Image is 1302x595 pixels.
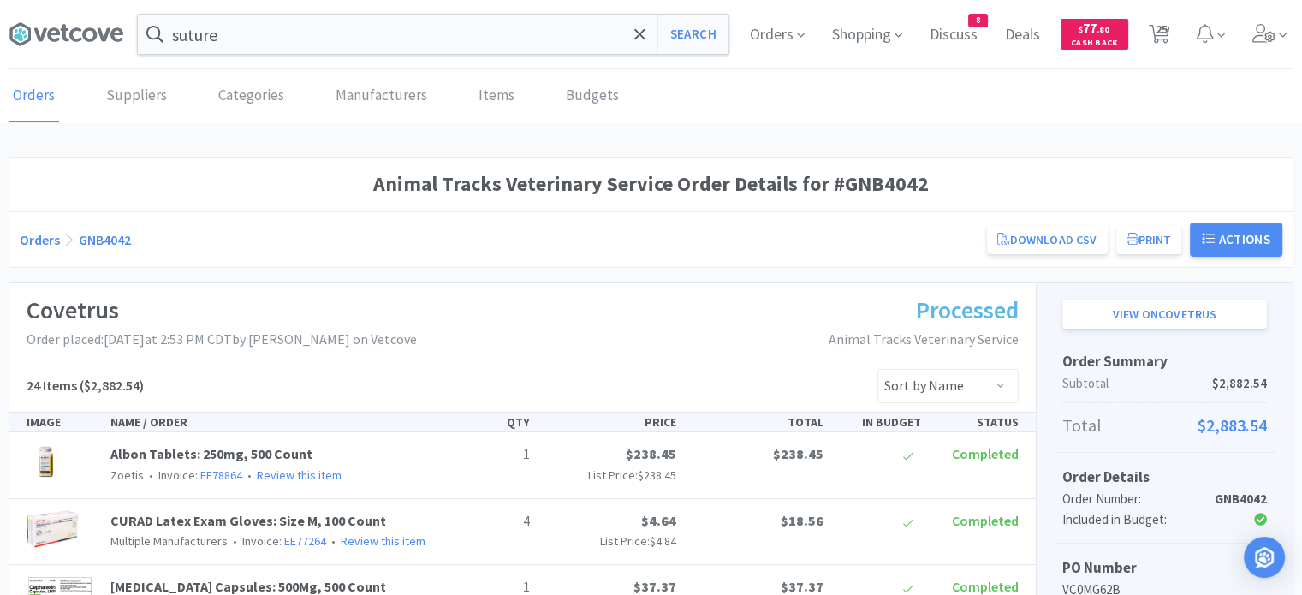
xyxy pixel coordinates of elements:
[638,467,676,483] span: $238.45
[284,533,326,549] a: EE77264
[633,578,676,595] span: $37.37
[969,15,987,27] span: 8
[27,377,77,394] span: 24 Items
[1062,556,1267,580] h5: PO Number
[144,467,242,483] span: Invoice:
[110,512,386,529] a: CURAD Latex Exam Gloves: Size M, 100 Count
[27,329,417,351] p: Order placed: [DATE] at 2:53 PM CDT by [PERSON_NAME] on Vetcove
[474,70,519,122] a: Items
[1116,225,1182,254] button: Print
[245,467,254,483] span: •
[683,413,829,431] div: TOTAL
[544,532,676,550] p: List Price:
[329,533,338,549] span: •
[79,231,131,248] a: GNB4042
[657,15,728,54] button: Search
[341,533,425,549] a: Review this item
[952,445,1019,462] span: Completed
[20,168,1282,200] h1: Animal Tracks Veterinary Service Order Details for #GNB4042
[331,70,431,122] a: Manufacturers
[257,467,342,483] a: Review this item
[228,533,326,549] span: Invoice:
[446,510,530,533] p: 4
[1190,223,1282,257] button: Actions
[780,578,823,595] span: $37.37
[1062,300,1267,329] a: View onCovetrus
[1198,412,1267,439] span: $2,883.54
[1079,20,1109,36] span: 77
[829,413,927,431] div: IN BUDGET
[27,291,417,330] h1: Covetrus
[829,329,1019,351] p: Animal Tracks Veterinary Service
[102,70,171,122] a: Suppliers
[626,445,676,462] span: $238.45
[928,413,1026,431] div: STATUS
[562,70,623,122] a: Budgets
[916,295,1019,325] span: Processed
[1062,412,1267,439] p: Total
[1244,537,1285,578] div: Open Intercom Messenger
[1097,24,1109,35] span: . 80
[27,375,144,397] h5: ($2,882.54)
[110,467,144,483] span: Zoetis
[446,443,530,466] p: 1
[1215,491,1267,507] strong: GNB4042
[1212,373,1267,394] span: $2,882.54
[9,70,59,122] a: Orders
[200,467,242,483] a: EE78864
[1071,39,1118,50] span: Cash Back
[1061,11,1128,57] a: $77.80Cash Back
[1079,24,1083,35] span: $
[537,413,683,431] div: PRICE
[923,27,984,43] a: Discuss8
[27,443,66,481] img: ce4697333f6a44c6b25e309e76b49f04_166655.png
[138,15,728,54] input: Search by item, sku, manufacturer, ingredient, size...
[110,533,228,549] span: Multiple Manufacturers
[1062,373,1267,394] p: Subtotal
[110,445,312,462] a: Albon Tablets: 250mg, 500 Count
[772,445,823,462] span: $238.45
[27,510,79,548] img: 90c3204fc8464a39826656c055446053_380207.png
[952,578,1019,595] span: Completed
[104,413,439,431] div: NAME / ORDER
[952,512,1019,529] span: Completed
[1062,466,1267,489] h5: Order Details
[544,466,676,485] p: List Price:
[20,231,60,248] a: Orders
[20,413,104,431] div: IMAGE
[1062,509,1198,530] div: Included in Budget:
[110,578,386,595] a: [MEDICAL_DATA] Capsules: 500Mg, 500 Count
[1142,29,1177,45] a: 25
[650,533,676,549] span: $4.84
[230,533,240,549] span: •
[641,512,676,529] span: $4.64
[780,512,823,529] span: $18.56
[998,27,1047,43] a: Deals
[987,225,1107,254] a: Download CSV
[146,467,156,483] span: •
[439,413,537,431] div: QTY
[1062,489,1198,509] div: Order Number:
[214,70,288,122] a: Categories
[1062,350,1267,373] h5: Order Summary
